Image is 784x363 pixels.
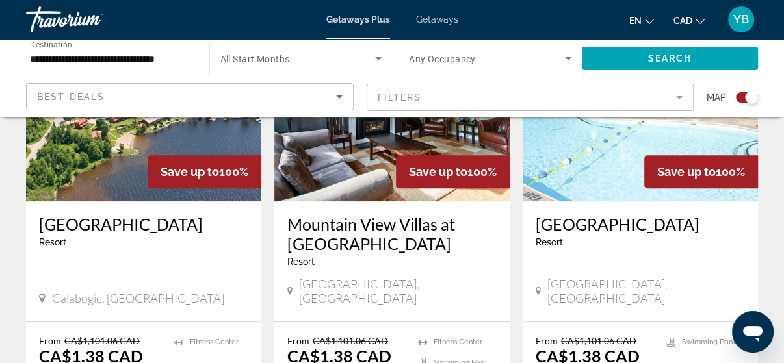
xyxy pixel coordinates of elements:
a: [GEOGRAPHIC_DATA] [39,214,248,234]
span: CA$1,101.06 CAD [64,335,140,346]
span: Map [707,88,726,106]
span: Save up to [409,165,467,179]
span: All Start Months [220,54,290,64]
span: From [39,335,61,346]
span: Swimming Pool [682,338,735,346]
span: YB [733,13,749,26]
span: Search [647,53,692,64]
span: CA$1,101.06 CAD [561,335,636,346]
div: 100% [148,155,261,188]
span: Any Occupancy [409,54,476,64]
span: Fitness Center [190,338,239,346]
span: [GEOGRAPHIC_DATA], [GEOGRAPHIC_DATA] [547,277,745,305]
button: Search [582,47,759,70]
span: Fitness Center [434,338,482,346]
span: Save up to [657,165,716,179]
button: Change currency [673,11,705,30]
span: From [287,335,309,346]
span: Destination [30,40,72,49]
a: Getaways [416,14,458,25]
span: Best Deals [37,92,105,102]
span: Calabogie, [GEOGRAPHIC_DATA] [52,291,224,305]
div: 100% [396,155,510,188]
span: [GEOGRAPHIC_DATA], [GEOGRAPHIC_DATA] [299,277,497,305]
a: [GEOGRAPHIC_DATA] [536,214,745,234]
span: Resort [39,237,66,247]
button: Change language [629,11,654,30]
span: Save up to [161,165,219,179]
a: Travorium [26,3,156,36]
span: Resort [536,237,563,247]
div: 100% [644,155,758,188]
button: Filter [367,83,694,112]
span: Resort [287,257,315,267]
span: CAD [673,16,692,26]
mat-select: Sort by [37,89,343,105]
span: From [536,335,558,346]
iframe: Button to launch messaging window [732,311,774,353]
a: Mountain View Villas at [GEOGRAPHIC_DATA] [287,214,497,253]
a: Getaways Plus [326,14,390,25]
span: CA$1,101.06 CAD [313,335,388,346]
span: en [629,16,642,26]
button: User Menu [724,6,758,33]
